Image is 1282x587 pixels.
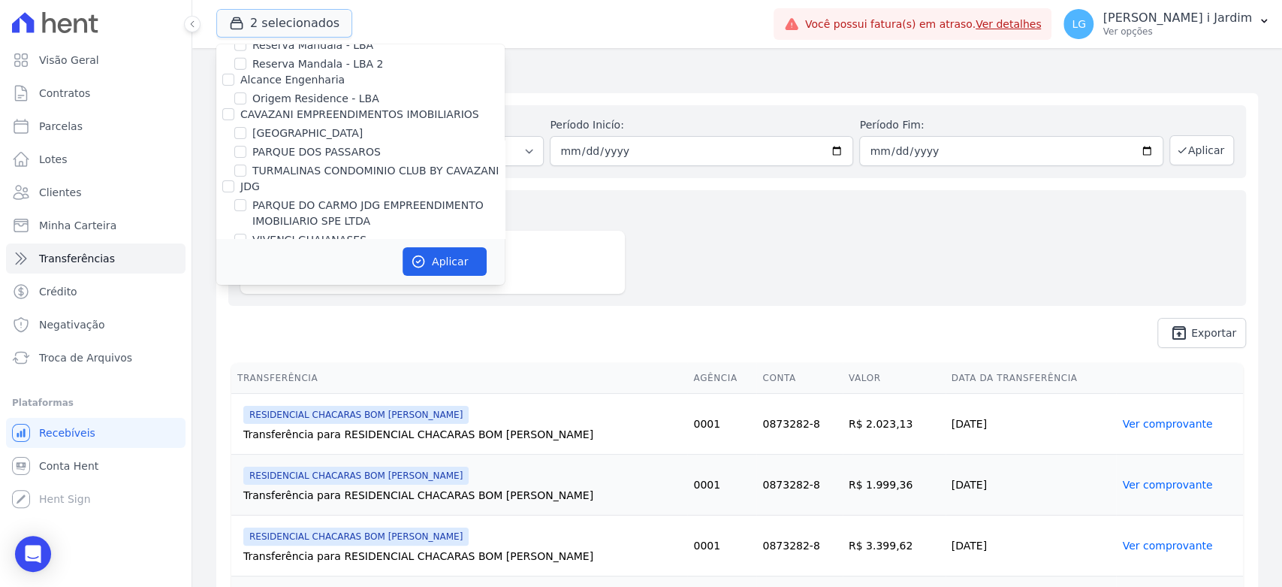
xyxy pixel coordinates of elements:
[1191,328,1236,337] span: Exportar
[976,18,1042,30] a: Ver detalhes
[39,86,90,101] span: Contratos
[39,218,116,233] span: Minha Carteira
[252,144,381,160] label: PARQUE DOS PASSAROS
[756,516,842,576] td: 0873282-8
[6,111,186,141] a: Parcelas
[39,317,105,332] span: Negativação
[6,144,186,174] a: Lotes
[243,427,681,442] div: Transferência para RESIDENCIAL CHACARAS BOM [PERSON_NAME]
[252,56,383,72] label: Reserva Mandala - LBA 2
[6,244,186,274] a: Transferências
[243,467,469,485] span: RESIDENCIAL CHACARAS BOM [PERSON_NAME]
[946,394,1117,455] td: [DATE]
[1122,479,1212,491] a: Ver comprovante
[1169,135,1234,165] button: Aplicar
[6,45,186,75] a: Visão Geral
[243,406,469,424] span: RESIDENCIAL CHACARAS BOM [PERSON_NAME]
[946,516,1117,576] td: [DATE]
[1072,19,1086,29] span: LG
[39,185,81,200] span: Clientes
[39,425,95,440] span: Recebíveis
[687,363,756,394] th: Agência
[756,363,842,394] th: Conta
[756,455,842,516] td: 0873282-8
[12,394,179,412] div: Plataformas
[1122,540,1212,552] a: Ver comprovante
[6,310,186,340] a: Negativação
[252,163,499,179] label: TURMALINAS CONDOMINIO CLUB BY CAVAZANI
[216,9,352,38] button: 2 selecionados
[231,363,687,394] th: Transferência
[687,394,756,455] td: 0001
[687,455,756,516] td: 0001
[243,528,469,546] span: RESIDENCIAL CHACARAS BOM [PERSON_NAME]
[1170,324,1188,342] i: unarchive
[946,363,1117,394] th: Data da Transferência
[1051,3,1282,45] button: LG [PERSON_NAME] i Jardim Ver opções
[216,60,1258,87] h2: Transferências
[843,363,946,394] th: Valor
[403,247,487,276] button: Aplicar
[39,458,98,474] span: Conta Hent
[252,232,367,248] label: VIVENCI GUAIANASES
[39,119,83,134] span: Parcelas
[6,343,186,373] a: Troca de Arquivos
[39,350,132,365] span: Troca de Arquivos
[39,152,68,167] span: Lotes
[252,126,363,141] label: [GEOGRAPHIC_DATA]
[252,198,505,229] label: PARQUE DO CARMO JDG EMPREENDIMENTO IMOBILIARIO SPE LTDA
[252,38,373,53] label: Reserva Mandala - LBA
[843,455,946,516] td: R$ 1.999,36
[6,78,186,108] a: Contratos
[1157,318,1246,348] a: unarchive Exportar
[39,284,77,299] span: Crédito
[39,53,99,68] span: Visão Geral
[687,516,756,576] td: 0001
[6,277,186,307] a: Crédito
[859,117,1163,133] label: Período Fim:
[1103,11,1252,26] p: [PERSON_NAME] i Jardim
[6,451,186,481] a: Conta Hent
[240,74,345,86] label: Alcance Engenharia
[756,394,842,455] td: 0873282-8
[240,180,260,192] label: JDG
[243,488,681,503] div: Transferência para RESIDENCIAL CHACARAS BOM [PERSON_NAME]
[6,210,186,241] a: Minha Carteira
[805,17,1042,32] span: Você possui fatura(s) em atraso.
[15,536,51,572] div: Open Intercom Messenger
[1103,26,1252,38] p: Ver opções
[243,549,681,564] div: Transferência para RESIDENCIAL CHACARAS BOM [PERSON_NAME]
[843,516,946,576] td: R$ 3.399,62
[843,394,946,455] td: R$ 2.023,13
[6,418,186,448] a: Recebíveis
[550,117,853,133] label: Período Inicío:
[946,455,1117,516] td: [DATE]
[6,177,186,207] a: Clientes
[240,108,479,120] label: CAVAZANI EMPREENDIMENTOS IMOBILIARIOS
[1122,418,1212,430] a: Ver comprovante
[39,251,115,266] span: Transferências
[252,91,379,107] label: Origem Residence - LBA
